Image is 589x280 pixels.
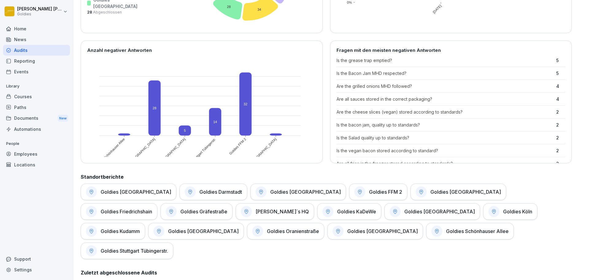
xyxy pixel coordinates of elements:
[3,254,70,264] div: Support
[404,208,475,215] h1: Goldies [GEOGRAPHIC_DATA]
[17,6,62,12] p: [PERSON_NAME] [PERSON_NAME]
[87,10,139,15] p: 28
[3,34,70,45] a: News
[3,149,70,159] a: Employees
[556,109,565,115] p: 2
[337,47,566,54] p: Fragen mit den meisten negativen Antworten
[267,228,319,234] h1: Goldies Oranienstraße
[101,248,168,254] h1: Goldies Stuttgart Tübingerstr.
[349,184,407,200] a: Goldies FFM 2
[247,223,324,239] a: Goldies Oranienstraße
[120,137,156,173] text: Goldies [GEOGRAPHIC_DATA]
[556,83,565,89] p: 4
[160,203,233,220] a: Goldies Gräfestraße
[347,1,352,4] text: 0%
[337,96,553,102] p: Are all sauces stored in the correct packaging?
[3,113,70,124] div: Documents
[229,137,247,155] text: Goldies FFM 2
[180,208,227,215] h1: Goldies Gräfestraße
[556,160,565,167] p: 2
[3,264,70,275] a: Settings
[426,223,514,239] a: Goldies Schönhauser Allee
[337,83,553,89] p: Are the grilled onions MHD followed?
[337,57,553,64] p: Is the grease trap emptied?
[81,203,157,220] a: Goldies Friedrichshain
[556,96,565,102] p: 4
[199,189,242,195] h1: Goldies Darmstadt
[317,203,381,220] a: Goldies KaDeWe
[94,137,125,169] text: Goldies Schönhauser Allee
[81,243,173,259] a: Goldies Stuttgart Tübingerstr.
[410,184,506,200] a: Goldies [GEOGRAPHIC_DATA]
[3,81,70,91] p: Library
[337,70,553,76] p: Is the Bacon Jam MHD respected?
[337,122,553,128] p: Is the bacon jam, quality up to standards?
[150,137,186,173] text: Goldies [GEOGRAPHIC_DATA]
[3,102,70,113] a: Paths
[556,134,565,141] p: 2
[3,139,70,149] p: People
[384,203,480,220] a: Goldies [GEOGRAPHIC_DATA]
[556,70,565,76] p: 5
[446,228,509,234] h1: Goldies Schönhauser Allee
[58,115,68,122] div: New
[503,208,532,215] h1: Goldies Köln
[101,208,152,215] h1: Goldies Friedrichshain
[3,124,70,134] a: Automations
[92,10,122,14] span: Abgeschlossen
[337,134,553,141] p: Is the Salad quality up to standards?
[3,91,70,102] a: Courses
[337,109,553,115] p: Are the cheese slices (vegan) stored according to standards?
[432,4,442,14] text: [DATE]
[3,45,70,56] a: Audits
[270,189,341,195] h1: Goldies [GEOGRAPHIC_DATA]
[3,113,70,124] a: DocumentsNew
[556,147,565,154] p: 2
[3,66,70,77] a: Events
[3,159,70,170] a: Locations
[241,137,277,173] text: Goldies [GEOGRAPHIC_DATA]
[256,208,309,215] h1: [PERSON_NAME]´s HQ
[236,203,314,220] a: [PERSON_NAME]´s HQ
[250,184,346,200] a: Goldies [GEOGRAPHIC_DATA]
[183,137,217,171] text: Goldies Stuttgart Tübingerstr.
[327,223,423,239] a: Goldies [GEOGRAPHIC_DATA]
[101,189,171,195] h1: Goldies [GEOGRAPHIC_DATA]
[430,189,501,195] h1: Goldies [GEOGRAPHIC_DATA]
[179,184,247,200] a: Goldies Darmstadt
[556,57,565,64] p: 5
[148,223,244,239] a: Goldies [GEOGRAPHIC_DATA]
[81,223,145,239] a: Goldies Kudamm
[81,173,572,181] h2: Standortberichte
[81,184,176,200] a: Goldies [GEOGRAPHIC_DATA]
[347,228,418,234] h1: Goldies [GEOGRAPHIC_DATA]
[168,228,239,234] h1: Goldies [GEOGRAPHIC_DATA]
[101,228,140,234] h1: Goldies Kudamm
[337,208,376,215] h1: Goldies KaDeWe
[337,160,553,167] p: Are all fries in the freezer stored according to standards?
[87,47,316,54] p: Anzahl negativer Antworten
[81,269,572,276] h2: Zuletzt abgeschlossene Audits
[556,122,565,128] p: 2
[3,56,70,66] a: Reporting
[17,12,62,16] p: Goldies
[483,203,537,220] a: Goldies Köln
[369,189,402,195] h1: Goldies FFM 2
[337,147,553,154] p: Is the vegan bacon stored according to standard?
[3,23,70,34] a: Home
